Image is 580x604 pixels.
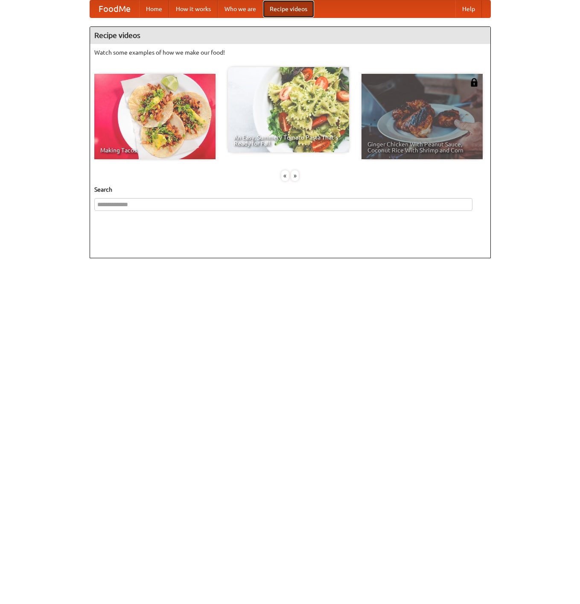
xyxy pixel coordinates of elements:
a: Recipe videos [263,0,314,18]
p: Watch some examples of how we make our food! [94,48,486,57]
span: An Easy, Summery Tomato Pasta That's Ready for Fall [234,134,343,146]
a: Making Tacos [94,74,216,159]
a: An Easy, Summery Tomato Pasta That's Ready for Fall [228,67,349,152]
div: » [291,170,299,181]
img: 483408.png [470,78,478,87]
h4: Recipe videos [90,27,490,44]
div: « [281,170,289,181]
a: Who we are [218,0,263,18]
h5: Search [94,185,486,194]
a: Home [139,0,169,18]
span: Making Tacos [100,147,210,153]
a: Help [455,0,482,18]
a: How it works [169,0,218,18]
a: FoodMe [90,0,139,18]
